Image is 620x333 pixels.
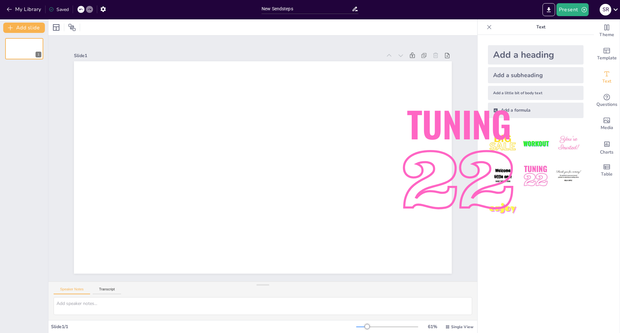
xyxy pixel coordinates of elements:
div: Add a formula [488,103,584,118]
div: Add a little bit of body text [488,86,584,100]
input: Insert title [262,4,352,14]
div: 1 [5,38,43,59]
span: Theme [599,31,614,38]
button: Export to PowerPoint [542,3,555,16]
p: Text [494,19,587,35]
div: Add a table [594,159,620,182]
button: S R [600,3,611,16]
span: Template [597,55,617,62]
button: Speaker Notes [54,287,90,294]
div: S R [600,4,611,15]
div: Add a heading [488,45,584,65]
img: 5.jpeg [521,161,551,191]
img: 1.jpeg [488,128,518,158]
div: Slide 1 / 1 [51,324,356,330]
span: Single View [451,324,473,329]
button: Transcript [93,287,121,294]
div: Get real-time input from your audience [594,89,620,112]
div: Add charts and graphs [594,136,620,159]
span: Questions [596,101,617,108]
img: 7.jpeg [488,194,518,224]
button: Present [556,3,589,16]
div: Saved [49,6,69,13]
img: 2.jpeg [521,128,551,158]
span: Charts [600,149,614,156]
div: Slide 1 [74,53,382,59]
div: Change the overall theme [594,19,620,43]
button: My Library [5,4,44,15]
div: Layout [51,22,61,33]
img: 4.jpeg [488,161,518,191]
span: Text [602,78,611,85]
div: Add text boxes [594,66,620,89]
div: Add images, graphics, shapes or video [594,112,620,136]
div: 61 % [425,324,440,330]
img: 6.jpeg [553,161,584,191]
img: 3.jpeg [553,128,584,158]
div: Add ready made slides [594,43,620,66]
div: Add a subheading [488,67,584,83]
span: Media [601,124,613,131]
button: Add slide [3,23,45,33]
span: Table [601,171,613,178]
div: 1 [36,52,41,57]
span: Position [68,24,76,31]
